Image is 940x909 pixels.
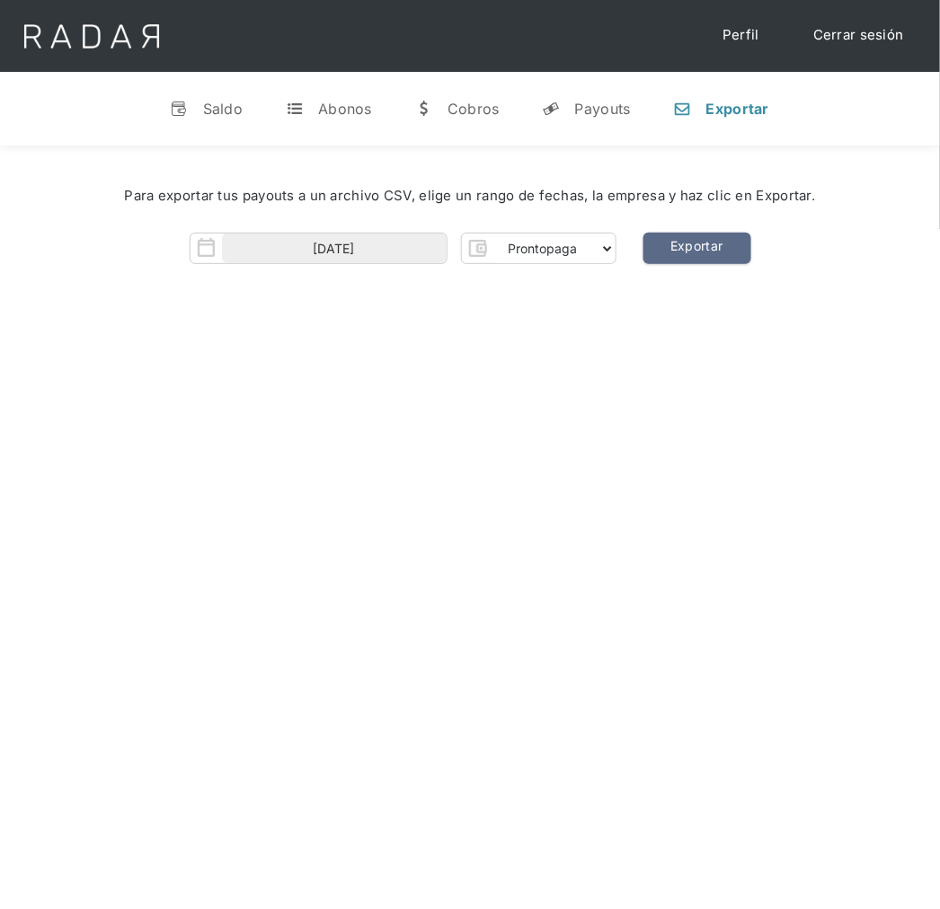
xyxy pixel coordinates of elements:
a: Exportar [643,233,751,264]
div: w [415,100,433,118]
div: y [543,100,561,118]
div: Saldo [203,100,244,118]
a: Perfil [705,18,777,53]
div: Cobros [448,100,500,118]
div: Abonos [318,100,372,118]
div: Exportar [706,100,769,118]
div: Payouts [575,100,631,118]
a: Cerrar sesión [795,18,922,53]
div: t [286,100,304,118]
form: Form [190,233,616,264]
div: n [674,100,692,118]
div: v [171,100,189,118]
div: Para exportar tus payouts a un archivo CSV, elige un rango de fechas, la empresa y haz clic en Ex... [54,186,886,207]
